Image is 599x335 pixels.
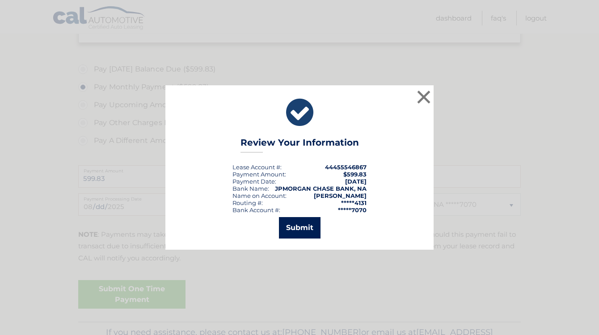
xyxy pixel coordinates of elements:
h3: Review Your Information [240,137,359,153]
span: [DATE] [345,178,367,185]
div: Payment Amount: [232,171,286,178]
div: : [232,178,276,185]
div: Name on Account: [232,192,287,199]
div: Routing #: [232,199,263,206]
span: Payment Date [232,178,275,185]
button: × [415,88,433,106]
div: Lease Account #: [232,163,282,171]
div: Bank Name: [232,185,269,192]
strong: JPMORGAN CHASE BANK, NA [275,185,367,192]
strong: [PERSON_NAME] [314,192,367,199]
span: $599.83 [343,171,367,178]
strong: 44455546867 [325,163,367,171]
div: Bank Account #: [232,206,280,214]
button: Submit [279,217,321,239]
